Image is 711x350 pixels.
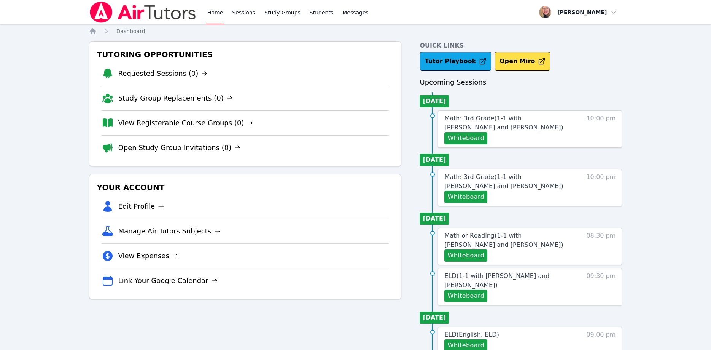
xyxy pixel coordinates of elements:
span: Dashboard [116,28,145,34]
li: [DATE] [420,213,449,225]
span: 10:00 pm [586,173,616,203]
a: ELD(English: ELD) [444,330,499,339]
a: Tutor Playbook [420,52,491,71]
a: Open Study Group Invitations (0) [118,142,241,153]
h4: Quick Links [420,41,622,50]
span: ELD ( English: ELD ) [444,331,499,338]
a: ELD(1-1 with [PERSON_NAME] and [PERSON_NAME]) [444,272,573,290]
a: Manage Air Tutors Subjects [118,226,221,237]
h3: Tutoring Opportunities [95,48,395,61]
span: ELD ( 1-1 with [PERSON_NAME] and [PERSON_NAME] ) [444,272,549,289]
span: Math: 3rd Grade ( 1-1 with [PERSON_NAME] and [PERSON_NAME] ) [444,173,563,190]
li: [DATE] [420,95,449,107]
button: Whiteboard [444,290,487,302]
a: View Expenses [118,251,178,261]
button: Whiteboard [444,132,487,144]
a: View Registerable Course Groups (0) [118,118,253,128]
img: Air Tutors [89,2,197,23]
span: Math: 3rd Grade ( 1-1 with [PERSON_NAME] and [PERSON_NAME] ) [444,115,563,131]
li: [DATE] [420,154,449,166]
nav: Breadcrumb [89,27,622,35]
span: 08:30 pm [586,231,616,262]
span: 10:00 pm [586,114,616,144]
a: Math: 3rd Grade(1-1 with [PERSON_NAME] and [PERSON_NAME]) [444,173,573,191]
button: Whiteboard [444,249,487,262]
a: Math: 3rd Grade(1-1 with [PERSON_NAME] and [PERSON_NAME]) [444,114,573,132]
li: [DATE] [420,312,449,324]
a: Requested Sessions (0) [118,68,208,79]
span: 09:30 pm [586,272,616,302]
a: Dashboard [116,27,145,35]
a: Study Group Replacements (0) [118,93,233,104]
span: Messages [342,9,369,16]
a: Edit Profile [118,201,164,212]
h3: Your Account [95,181,395,194]
h3: Upcoming Sessions [420,77,622,88]
a: Link Your Google Calendar [118,275,218,286]
button: Open Miro [495,52,550,71]
span: Math or Reading ( 1-1 with [PERSON_NAME] and [PERSON_NAME] ) [444,232,563,248]
a: Math or Reading(1-1 with [PERSON_NAME] and [PERSON_NAME]) [444,231,573,249]
button: Whiteboard [444,191,487,203]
